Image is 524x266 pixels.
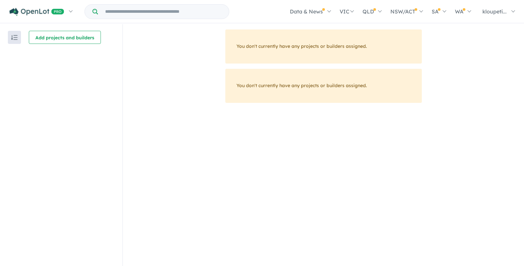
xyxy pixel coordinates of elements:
[225,69,422,103] div: You don't currently have any projects or builders assigned.
[482,8,507,15] span: kloupeti...
[225,29,422,64] div: You don't currently have any projects or builders assigned.
[9,8,64,16] img: Openlot PRO Logo White
[29,31,101,44] button: Add projects and builders
[99,5,228,19] input: Try estate name, suburb, builder or developer
[11,35,18,40] img: sort.svg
